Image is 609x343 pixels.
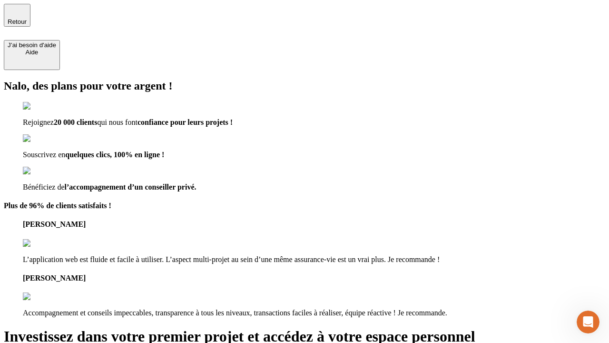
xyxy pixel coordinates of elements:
img: checkmark [23,167,64,175]
span: 20 000 clients [54,118,98,126]
img: reviews stars [23,293,70,301]
span: Souscrivez en [23,151,65,159]
span: Bénéficiez de [23,183,65,191]
span: quelques clics, 100% en ligne ! [65,151,164,159]
h4: Plus de 96% de clients satisfaits ! [4,202,605,210]
button: J’ai besoin d'aideAide [4,40,60,70]
img: checkmark [23,102,64,111]
span: qui nous font [97,118,137,126]
span: Retour [8,18,27,25]
p: L’application web est fluide et facile à utiliser. L’aspect multi-projet au sein d’une même assur... [23,255,605,264]
span: confiance pour leurs projets ! [138,118,233,126]
span: Rejoignez [23,118,54,126]
span: l’accompagnement d’un conseiller privé. [65,183,196,191]
div: J’ai besoin d'aide [8,41,56,49]
img: checkmark [23,134,64,143]
h4: [PERSON_NAME] [23,274,605,282]
h4: [PERSON_NAME] [23,220,605,229]
h2: Nalo, des plans pour votre argent ! [4,80,605,92]
div: Aide [8,49,56,56]
p: Accompagnement et conseils impeccables, transparence à tous les niveaux, transactions faciles à r... [23,309,605,317]
iframe: Intercom live chat [577,311,599,333]
button: Retour [4,4,30,27]
img: reviews stars [23,239,70,248]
